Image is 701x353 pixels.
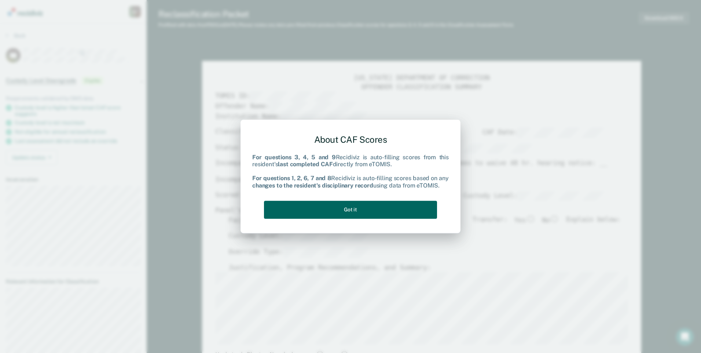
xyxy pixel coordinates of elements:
b: For questions 3, 4, 5 and 9 [252,154,336,161]
b: For questions 1, 2, 6, 7 and 8 [252,175,331,182]
button: Got it [264,201,437,219]
b: last completed CAF [278,161,333,168]
div: About CAF Scores [252,128,449,151]
div: Recidiviz is auto-filling scores from this resident's directly from eTOMIS. Recidiviz is auto-fil... [252,154,449,189]
b: changes to the resident's disciplinary record [252,182,373,189]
